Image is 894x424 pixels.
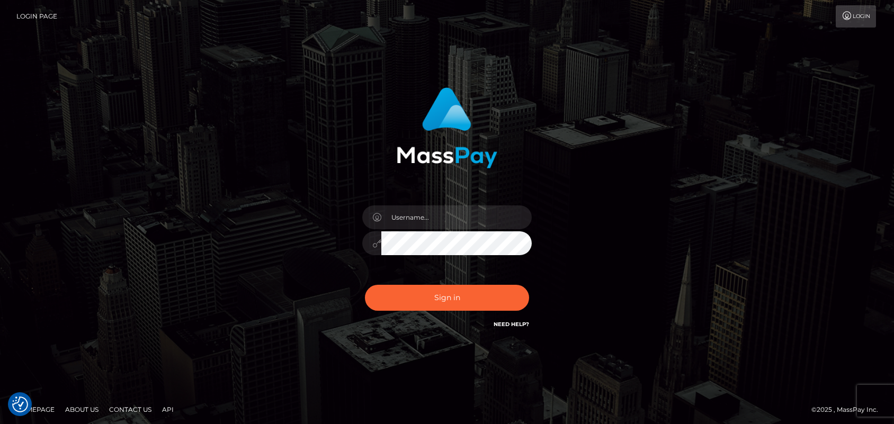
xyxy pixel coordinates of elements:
a: About Us [61,401,103,418]
button: Sign in [365,285,529,311]
a: Homepage [12,401,59,418]
input: Username... [381,205,532,229]
a: Login [836,5,876,28]
a: API [158,401,178,418]
a: Contact Us [105,401,156,418]
img: MassPay Login [397,87,497,168]
img: Revisit consent button [12,396,28,412]
a: Login Page [16,5,57,28]
button: Consent Preferences [12,396,28,412]
a: Need Help? [494,321,529,328]
div: © 2025 , MassPay Inc. [811,404,886,416]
